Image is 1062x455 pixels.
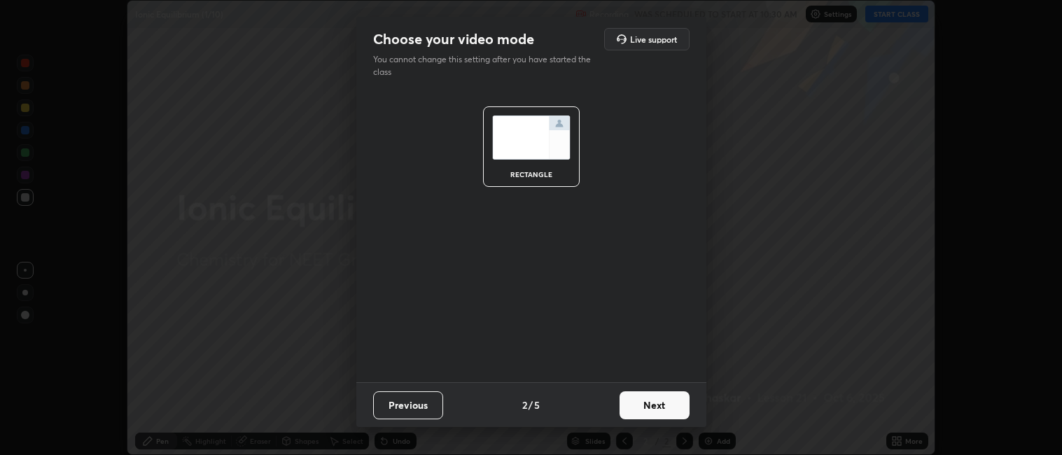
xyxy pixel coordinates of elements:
[492,115,571,160] img: normalScreenIcon.ae25ed63.svg
[503,171,559,178] div: rectangle
[620,391,690,419] button: Next
[529,398,533,412] h4: /
[373,30,534,48] h2: Choose your video mode
[630,35,677,43] h5: Live support
[373,391,443,419] button: Previous
[534,398,540,412] h4: 5
[522,398,527,412] h4: 2
[373,53,600,78] p: You cannot change this setting after you have started the class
